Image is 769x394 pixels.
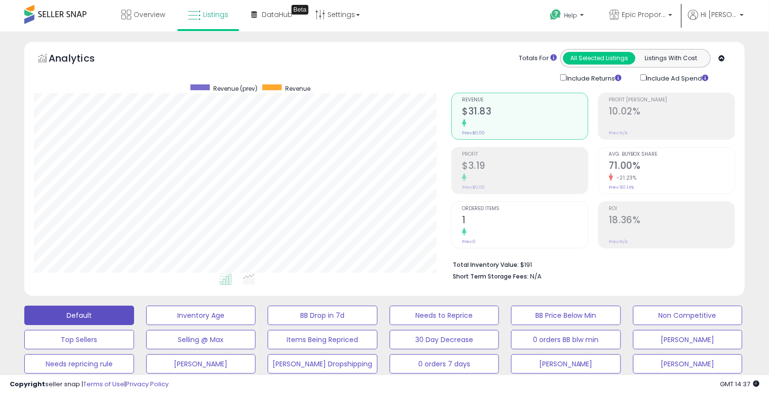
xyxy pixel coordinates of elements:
[453,261,519,269] b: Total Inventory Value:
[462,106,588,119] h2: $31.83
[462,184,485,190] small: Prev: $0.00
[462,130,485,136] small: Prev: $0.00
[285,84,310,93] span: Revenue
[609,184,634,190] small: Prev: 90.14%
[462,239,476,245] small: Prev: 0
[609,98,735,103] span: Profit [PERSON_NAME]
[390,330,499,349] button: 30 Day Decrease
[635,52,707,65] button: Listings With Cost
[268,354,377,374] button: [PERSON_NAME] Dropshipping
[519,54,557,63] div: Totals For
[146,306,256,325] button: Inventory Age
[633,72,724,83] div: Include Ad Spend
[49,51,114,67] h5: Analytics
[146,354,256,374] button: [PERSON_NAME]
[390,354,499,374] button: 0 orders 7 days
[530,272,542,281] span: N/A
[462,160,588,173] h2: $3.19
[10,380,169,389] div: seller snap | |
[213,84,257,93] span: Revenue (prev)
[453,258,728,270] li: $191
[134,10,165,19] span: Overview
[511,306,621,325] button: BB Price Below Min
[462,98,588,103] span: Revenue
[146,330,256,349] button: Selling @ Max
[462,206,588,212] span: Ordered Items
[291,5,308,15] div: Tooltip anchor
[609,106,735,119] h2: 10.02%
[564,11,577,19] span: Help
[462,152,588,157] span: Profit
[390,306,499,325] button: Needs to Reprice
[609,214,735,228] h2: 18.36%
[268,306,377,325] button: BB Drop in 7d
[511,354,621,374] button: [PERSON_NAME]
[609,152,735,157] span: Avg. Buybox Share
[633,354,743,374] button: [PERSON_NAME]
[609,239,628,245] small: Prev: N/A
[633,306,743,325] button: Non Competitive
[462,214,588,228] h2: 1
[203,10,228,19] span: Listings
[268,330,377,349] button: Items Being Repriced
[24,354,134,374] button: Needs repricing rule
[542,1,594,32] a: Help
[83,379,124,389] a: Terms of Use
[613,174,637,181] small: -21.23%
[262,10,292,19] span: DataHub
[701,10,737,19] span: Hi [PERSON_NAME]
[549,9,562,21] i: Get Help
[453,272,529,280] b: Short Term Storage Fees:
[622,10,666,19] span: Epic Proportions
[609,206,735,212] span: ROI
[10,379,45,389] strong: Copyright
[609,130,628,136] small: Prev: N/A
[563,52,635,65] button: All Selected Listings
[553,72,633,83] div: Include Returns
[511,330,621,349] button: 0 orders BB blw min
[633,330,743,349] button: [PERSON_NAME]
[609,160,735,173] h2: 71.00%
[720,379,759,389] span: 2025-10-9 14:37 GMT
[688,10,744,32] a: Hi [PERSON_NAME]
[24,306,134,325] button: Default
[126,379,169,389] a: Privacy Policy
[24,330,134,349] button: Top Sellers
